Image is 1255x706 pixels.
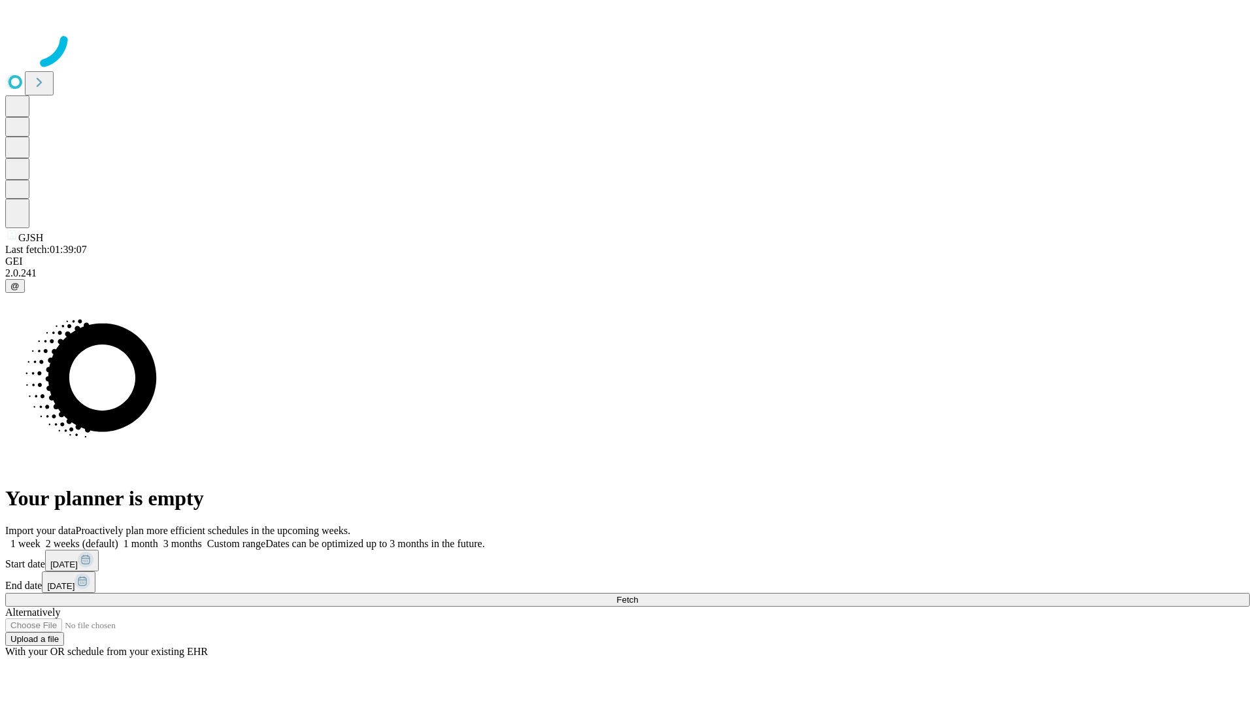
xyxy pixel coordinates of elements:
[5,525,76,536] span: Import your data
[10,281,20,291] span: @
[5,256,1250,267] div: GEI
[5,593,1250,607] button: Fetch
[76,525,350,536] span: Proactively plan more efficient schedules in the upcoming weeks.
[5,550,1250,571] div: Start date
[10,538,41,549] span: 1 week
[5,571,1250,593] div: End date
[50,560,78,569] span: [DATE]
[5,607,60,618] span: Alternatively
[5,279,25,293] button: @
[45,550,99,571] button: [DATE]
[5,632,64,646] button: Upload a file
[207,538,265,549] span: Custom range
[47,581,75,591] span: [DATE]
[616,595,638,605] span: Fetch
[5,244,87,255] span: Last fetch: 01:39:07
[265,538,484,549] span: Dates can be optimized up to 3 months in the future.
[42,571,95,593] button: [DATE]
[124,538,158,549] span: 1 month
[46,538,118,549] span: 2 weeks (default)
[5,267,1250,279] div: 2.0.241
[163,538,202,549] span: 3 months
[18,232,43,243] span: GJSH
[5,646,208,657] span: With your OR schedule from your existing EHR
[5,486,1250,511] h1: Your planner is empty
